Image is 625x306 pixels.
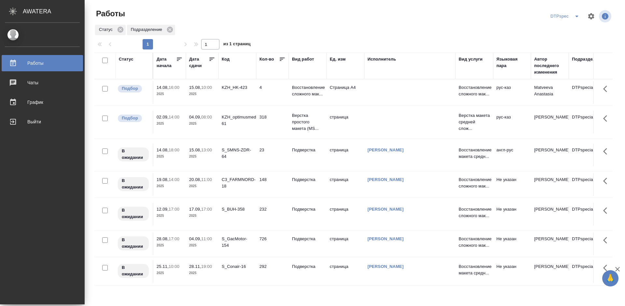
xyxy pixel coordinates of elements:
td: Не указан [493,232,531,255]
p: Восстановление сложного мак... [459,84,490,97]
div: Код [222,56,229,63]
p: В ожидании [122,237,145,250]
td: 23 [256,144,289,166]
td: страница [326,232,364,255]
td: страница [326,203,364,226]
button: Здесь прячутся важные кнопки [599,203,615,218]
p: 19:00 [201,264,212,269]
p: В ожидании [122,207,145,220]
div: Автор последнего изменения [534,56,565,76]
p: 20.08, [189,177,201,182]
div: Дата сдачи [189,56,209,69]
div: S_Conair-16 [222,263,253,270]
td: [PERSON_NAME] [531,173,569,196]
td: 292 [256,260,289,283]
td: 4 [256,81,289,104]
td: Matveeva Anastasia [531,81,569,104]
a: Выйти [2,114,83,130]
a: График [2,94,83,110]
div: S_GacMotor-154 [222,236,253,249]
p: 15.08, [189,85,201,90]
button: 🙏 [602,270,618,286]
p: 11:00 [201,236,212,241]
p: 2025 [189,91,215,97]
div: Подразделение [127,25,175,35]
p: Верстка макета средней слож... [459,112,490,132]
p: 17:00 [169,236,179,241]
p: 2025 [157,91,183,97]
td: [PERSON_NAME] [531,260,569,283]
a: Работы [2,55,83,71]
p: 25.11, [157,264,169,269]
td: страница [326,173,364,196]
td: DTPspecialists [569,173,606,196]
div: Подразделение [572,56,605,63]
button: Здесь прячутся важные кнопки [599,260,615,276]
p: Подверстка [292,147,323,153]
p: Статус [99,26,115,33]
td: англ-рус [493,144,531,166]
td: 318 [256,111,289,133]
div: split button [549,11,583,21]
td: [PERSON_NAME] [531,203,569,226]
div: Можно подбирать исполнителей [117,114,149,123]
p: 2025 [157,270,183,276]
p: Подверстка [292,263,323,270]
p: 17.09, [189,207,201,212]
p: 2025 [157,183,183,189]
p: Восстановление сложного мак... [459,176,490,189]
p: 10:00 [169,264,179,269]
p: 2025 [157,242,183,249]
p: 12.09, [157,207,169,212]
p: Подверстка [292,176,323,183]
div: Вид услуги [459,56,483,63]
span: Работы [94,8,125,19]
span: из 1 страниц [223,40,251,49]
p: 13:00 [201,147,212,152]
p: 28.08, [157,236,169,241]
div: Исполнитель назначен, приступать к работе пока рано [117,147,149,162]
a: [PERSON_NAME] [368,147,404,152]
a: [PERSON_NAME] [368,207,404,212]
button: Здесь прячутся важные кнопки [599,144,615,159]
a: [PERSON_NAME] [368,177,404,182]
div: Исполнитель назначен, приступать к работе пока рано [117,206,149,221]
td: 232 [256,203,289,226]
td: Страница А4 [326,81,364,104]
p: 14.08, [157,85,169,90]
p: 2025 [157,213,183,219]
p: 14.08, [157,147,169,152]
div: KZH_optimusmedica-61 [222,114,253,127]
p: 17:00 [169,207,179,212]
button: Здесь прячутся важные кнопки [599,232,615,248]
div: Выйти [5,117,80,127]
p: 2025 [157,153,183,160]
div: Статус [119,56,133,63]
td: [PERSON_NAME] [531,111,569,133]
td: [PERSON_NAME] [531,144,569,166]
p: 15.08, [189,147,201,152]
p: 02.09, [157,115,169,119]
p: Восстановление макета средн... [459,263,490,276]
p: В ожидании [122,264,145,277]
p: Восстановление макета средн... [459,147,490,160]
p: 2025 [189,153,215,160]
td: страница [326,260,364,283]
p: 04.09, [189,115,201,119]
td: Не указан [493,203,531,226]
p: 14:00 [169,115,179,119]
td: DTPspecialists [569,203,606,226]
div: S_BUH-358 [222,206,253,213]
p: В ожидании [122,148,145,161]
p: 2025 [189,213,215,219]
td: DTPspecialists [569,144,606,166]
p: Подразделение [131,26,164,33]
p: 11:00 [201,177,212,182]
p: 14:00 [169,177,179,182]
p: 04.09, [189,236,201,241]
div: График [5,97,80,107]
div: AWATERA [23,5,85,18]
a: [PERSON_NAME] [368,264,404,269]
p: 2025 [189,120,215,127]
td: рус-каз [493,111,531,133]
